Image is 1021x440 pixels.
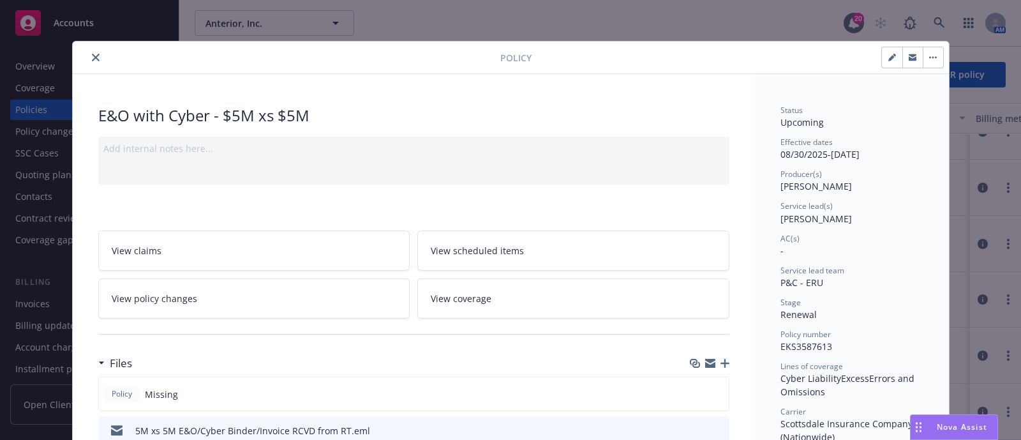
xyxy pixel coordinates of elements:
span: View claims [112,244,161,257]
span: Carrier [780,406,806,417]
span: [PERSON_NAME] [780,180,852,192]
a: View policy changes [98,278,410,319]
button: download file [692,424,703,437]
span: Status [780,105,803,116]
a: View coverage [417,278,729,319]
button: Nova Assist [910,414,998,440]
span: Policy [500,51,532,64]
span: View policy changes [112,292,197,305]
span: Service lead team [780,265,844,276]
div: E&O with Cyber - $5M xs $5M [98,105,729,126]
span: Cyber Liability [780,372,841,384]
span: View scheduled items [431,244,524,257]
div: Drag to move [911,415,927,439]
span: Stage [780,297,801,308]
span: Lines of coverage [780,361,843,372]
span: Service lead(s) [780,201,833,211]
span: Missing [145,388,178,401]
a: View scheduled items [417,231,729,271]
span: Effective dates [780,137,833,148]
span: Policy number [780,329,831,340]
span: AC(s) [780,233,800,244]
div: Add internal notes here... [103,142,724,155]
span: Renewal [780,308,817,321]
span: Upcoming [780,116,824,128]
span: View coverage [431,292,491,305]
span: [PERSON_NAME] [780,213,852,225]
div: Files [98,355,132,372]
span: Producer(s) [780,169,822,179]
span: P&C - ERU [780,277,823,289]
span: - [780,245,784,257]
button: close [88,50,103,65]
span: EKS3587613 [780,340,832,353]
button: preview file [713,424,724,437]
span: Errors and Omissions [780,372,917,398]
span: Nova Assist [937,421,987,432]
h3: Files [110,355,132,372]
span: Excess [841,372,869,384]
div: 5M xs 5M E&O/Cyber Binder/Invoice RCVD from RT.eml [135,424,370,437]
div: 08/30/2025 - [DATE] [780,137,923,161]
a: View claims [98,231,410,271]
span: Policy [109,388,135,400]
